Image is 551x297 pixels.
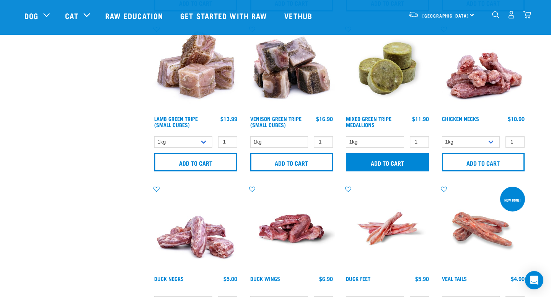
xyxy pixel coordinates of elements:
a: Veal Tails [442,277,467,280]
a: Mixed Green Tripe Medallions [346,117,391,126]
img: Veal Tails [440,185,527,272]
a: Get started with Raw [173,0,277,31]
img: Raw Essentials Duck Wings Raw Meaty Bones For Pets [248,185,335,272]
a: Duck Wings [250,277,280,280]
div: Open Intercom Messenger [525,271,543,289]
div: $5.00 [223,276,237,282]
img: user.png [507,11,515,19]
div: $10.90 [508,116,525,122]
input: 1 [314,136,333,148]
input: 1 [505,136,525,148]
a: Dog [24,10,38,21]
img: 1133 Green Tripe Lamb Small Cubes 01 [152,25,239,112]
div: New bone! [501,194,524,206]
img: Pile Of Duck Necks For Pets [152,185,239,272]
img: home-icon-1@2x.png [492,11,499,18]
input: Add to cart [442,153,525,171]
div: $11.90 [412,116,429,122]
div: $5.90 [415,276,429,282]
img: van-moving.png [408,11,419,18]
a: Venison Green Tripe (Small Cubes) [250,117,302,126]
a: Duck Feet [346,277,370,280]
img: 1079 Green Tripe Venison 01 [248,25,335,112]
a: Cat [65,10,78,21]
a: Vethub [277,0,322,31]
img: Pile Of Chicken Necks For Pets [440,25,527,112]
input: 1 [410,136,429,148]
div: $6.90 [319,276,333,282]
div: $16.90 [316,116,333,122]
input: 1 [218,136,237,148]
span: [GEOGRAPHIC_DATA] [422,14,469,17]
a: Lamb Green Tripe (Small Cubes) [154,117,198,126]
a: Raw Education [98,0,173,31]
a: Chicken Necks [442,117,479,120]
img: home-icon@2x.png [523,11,531,19]
a: Duck Necks [154,277,184,280]
img: Mixed Green Tripe [344,25,431,112]
div: $13.99 [220,116,237,122]
input: Add to cart [346,153,429,171]
img: Raw Essentials Duck Feet Raw Meaty Bones For Dogs [344,185,431,272]
input: Add to cart [154,153,237,171]
input: Add to cart [250,153,333,171]
div: $4.90 [511,276,525,282]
